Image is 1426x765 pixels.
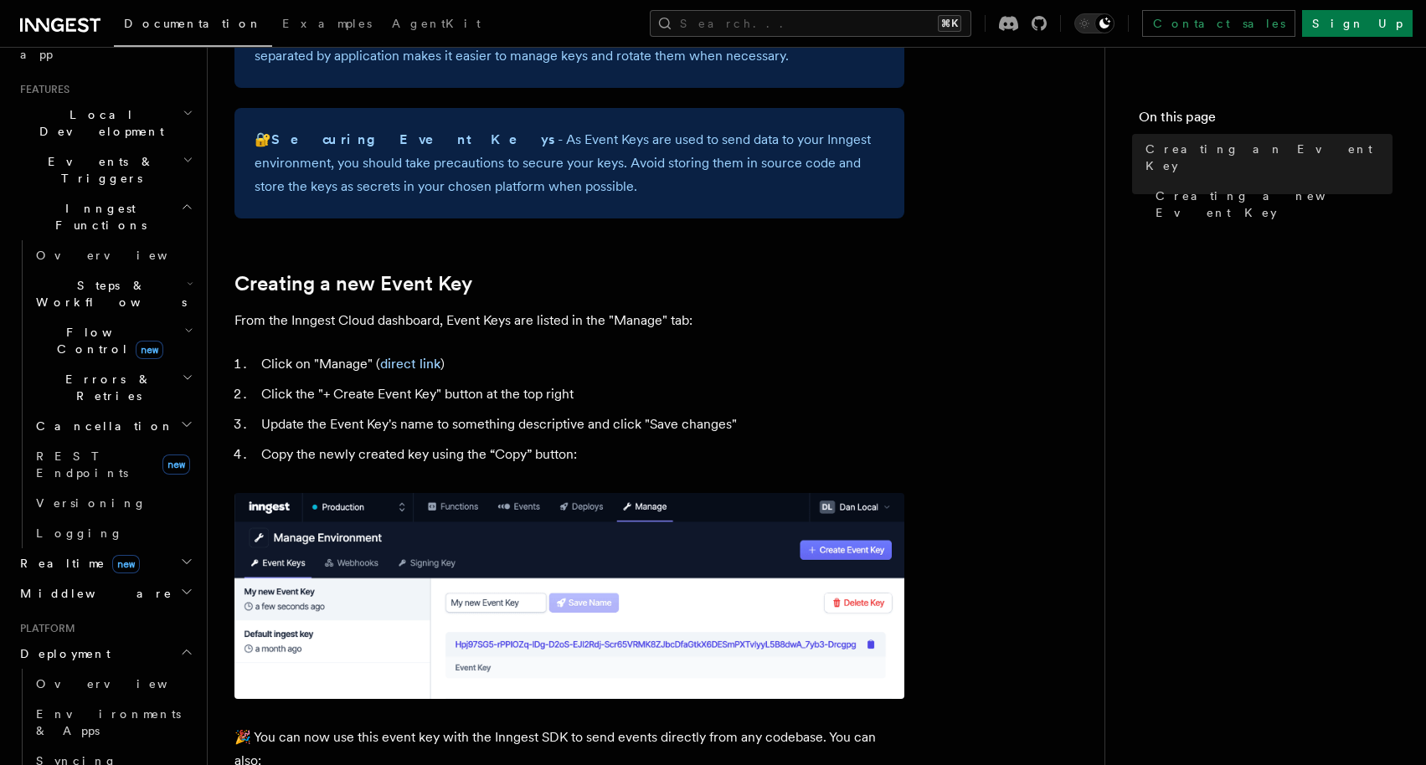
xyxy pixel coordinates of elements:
button: Steps & Workflows [29,270,197,317]
h4: On this page [1139,107,1393,134]
span: Deployment [13,645,111,662]
button: Cancellation [29,411,197,441]
span: Overview [36,249,208,262]
a: Contact sales [1142,10,1295,37]
span: Flow Control [29,324,184,357]
span: Steps & Workflows [29,277,187,311]
button: Local Development [13,100,197,146]
button: Realtimenew [13,548,197,578]
a: Creating a new Event Key [1149,181,1393,228]
button: Deployment [13,639,197,669]
img: A newly created Event Key in the Inngest Cloud dashboard [234,493,904,699]
button: Errors & Retries [29,364,197,411]
p: From the Inngest Cloud dashboard, Event Keys are listed in the "Manage" tab: [234,309,904,332]
span: AgentKit [392,17,481,30]
li: Click on "Manage" ( ) [256,352,904,376]
kbd: ⌘K [938,15,961,32]
span: Environments & Apps [36,707,181,737]
a: Logging [29,518,197,548]
a: Creating a new Event Key [234,272,472,295]
button: Flow Controlnew [29,317,197,364]
span: Features [13,83,69,96]
li: Copy the newly created key using the “Copy” button: [256,443,904,466]
button: Toggle dark mode [1074,13,1115,33]
span: new [136,341,163,359]
div: Inngest Functions [13,240,197,548]
li: Update the Event Key's name to something descriptive and click "Save changes" [256,413,904,436]
p: 🔐 - As Event Keys are used to send data to your Inngest environment, you should take precautions ... [255,128,884,198]
a: Overview [29,240,197,270]
span: Overview [36,677,208,691]
span: Local Development [13,106,183,140]
a: Sign Up [1302,10,1413,37]
span: Creating an Event Key [1145,141,1393,174]
span: Examples [282,17,372,30]
a: Documentation [114,5,272,47]
span: Middleware [13,585,172,602]
a: Versioning [29,488,197,518]
button: Inngest Functions [13,193,197,240]
span: Realtime [13,555,140,572]
span: Creating a new Event Key [1156,187,1393,221]
span: Events & Triggers [13,153,183,187]
span: Inngest Functions [13,200,181,234]
a: Examples [272,5,382,45]
span: Logging [36,526,123,540]
a: Overview [29,669,197,699]
a: direct link [380,356,440,372]
button: Middleware [13,578,197,608]
span: REST Endpoints [36,449,128,480]
span: Versioning [36,496,147,510]
span: Cancellation [29,418,174,434]
span: new [162,454,190,475]
span: Platform [13,622,75,635]
button: Events & Triggers [13,146,197,193]
li: Click the "+ Create Event Key" button at the top right [256,382,904,406]
a: Creating an Event Key [1139,134,1393,181]
a: REST Endpointsnew [29,441,197,488]
span: Errors & Retries [29,371,182,404]
button: Search...⌘K [650,10,971,37]
span: Documentation [124,17,262,30]
a: Environments & Apps [29,699,197,746]
a: AgentKit [382,5,491,45]
span: new [112,555,140,573]
strong: Securing Event Keys [271,131,558,147]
